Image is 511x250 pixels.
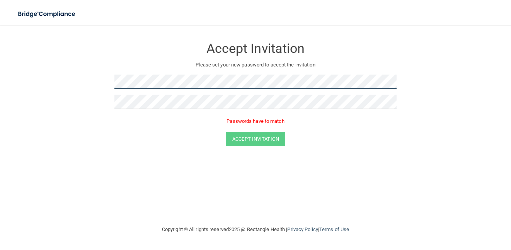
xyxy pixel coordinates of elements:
button: Accept Invitation [226,132,285,146]
h3: Accept Invitation [114,41,397,56]
a: Terms of Use [319,226,349,232]
iframe: Drift Widget Chat Controller [377,195,502,226]
div: Copyright © All rights reserved 2025 @ Rectangle Health | | [114,217,397,242]
a: Privacy Policy [287,226,318,232]
img: bridge_compliance_login_screen.278c3ca4.svg [12,6,83,22]
p: Please set your new password to accept the invitation [120,60,391,70]
p: Passwords have to match [114,117,397,126]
